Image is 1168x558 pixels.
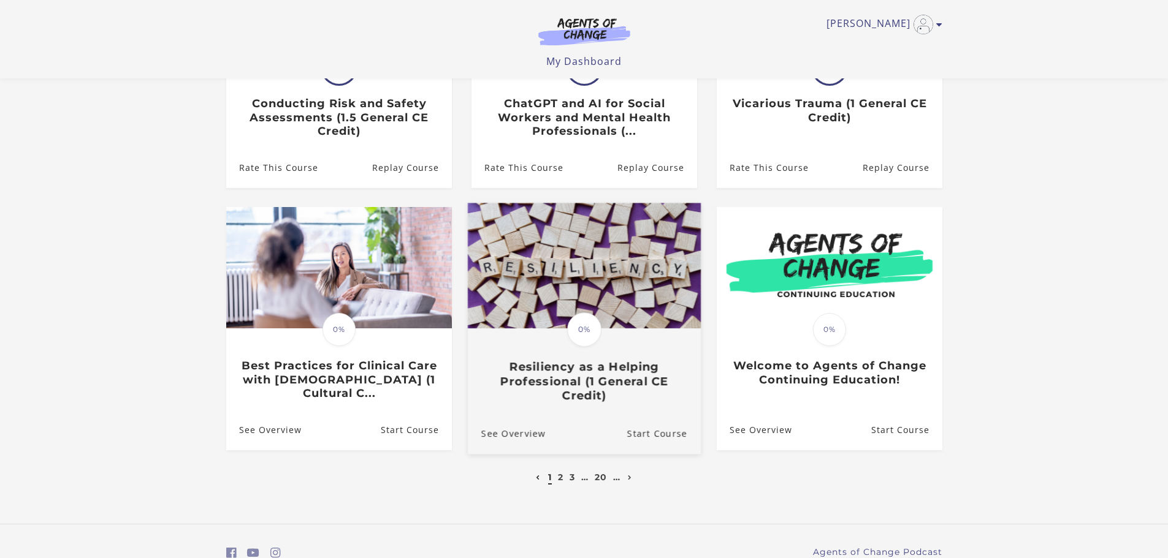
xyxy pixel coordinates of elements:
a: … [613,472,620,483]
h3: Welcome to Agents of Change Continuing Education! [730,359,929,386]
a: Resiliency as a Helping Professional (1 General CE Credit): Resume Course [627,413,700,454]
a: ChatGPT and AI for Social Workers and Mental Health Professionals (...: Resume Course [617,148,697,187]
a: 1 [548,472,552,483]
img: Agents of Change Logo [525,17,643,45]
a: Next page [625,472,635,483]
h3: ChatGPT and AI for Social Workers and Mental Health Professionals (... [484,97,684,138]
h3: Best Practices for Clinical Care with [DEMOGRAPHIC_DATA] (1 Cultural C... [239,359,438,401]
a: Vicarious Trauma (1 General CE Credit): Resume Course [862,148,942,187]
h3: Conducting Risk and Safety Assessments (1.5 General CE Credit) [239,97,438,138]
a: Toggle menu [826,15,936,34]
a: Best Practices for Clinical Care with Asian Americans (1 Cultural C...: See Overview [226,410,302,450]
span: 100% [323,51,356,84]
a: ChatGPT and AI for Social Workers and Mental Health Professionals (...: Rate This Course [471,148,563,187]
a: Vicarious Trauma (1 General CE Credit): Rate This Course [717,148,809,187]
span: 100% [813,51,846,84]
span: 0% [323,313,356,346]
a: Conducting Risk and Safety Assessments (1.5 General CE Credit): Resume Course [372,148,451,187]
span: 0% [813,313,846,346]
a: Welcome to Agents of Change Continuing Education!: Resume Course [871,410,942,450]
a: 20 [595,472,607,483]
a: 2 [558,472,563,483]
h3: Resiliency as a Helping Professional (1 General CE Credit) [481,360,687,403]
a: My Dashboard [546,55,622,68]
span: 100% [568,51,601,84]
h3: Vicarious Trauma (1 General CE Credit) [730,97,929,124]
a: Best Practices for Clinical Care with Asian Americans (1 Cultural C...: Resume Course [380,410,451,450]
span: 0% [567,312,601,347]
a: 3 [570,472,575,483]
a: … [581,472,589,483]
a: Welcome to Agents of Change Continuing Education!: See Overview [717,410,792,450]
a: Resiliency as a Helping Professional (1 General CE Credit): See Overview [467,413,545,454]
a: Conducting Risk and Safety Assessments (1.5 General CE Credit): Rate This Course [226,148,318,187]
